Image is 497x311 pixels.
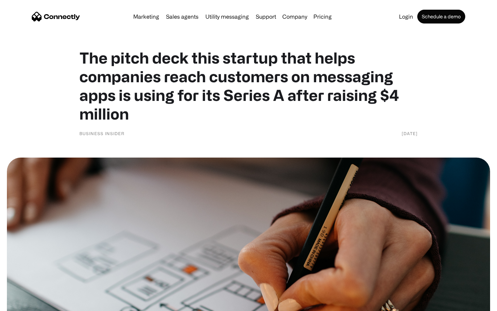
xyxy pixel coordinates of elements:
[14,299,41,309] ul: Language list
[130,14,162,19] a: Marketing
[7,299,41,309] aside: Language selected: English
[253,14,279,19] a: Support
[311,14,334,19] a: Pricing
[79,48,418,123] h1: The pitch deck this startup that helps companies reach customers on messaging apps is using for i...
[282,12,307,21] div: Company
[79,130,125,137] div: Business Insider
[417,10,465,23] a: Schedule a demo
[203,14,252,19] a: Utility messaging
[402,130,418,137] div: [DATE]
[396,14,416,19] a: Login
[163,14,201,19] a: Sales agents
